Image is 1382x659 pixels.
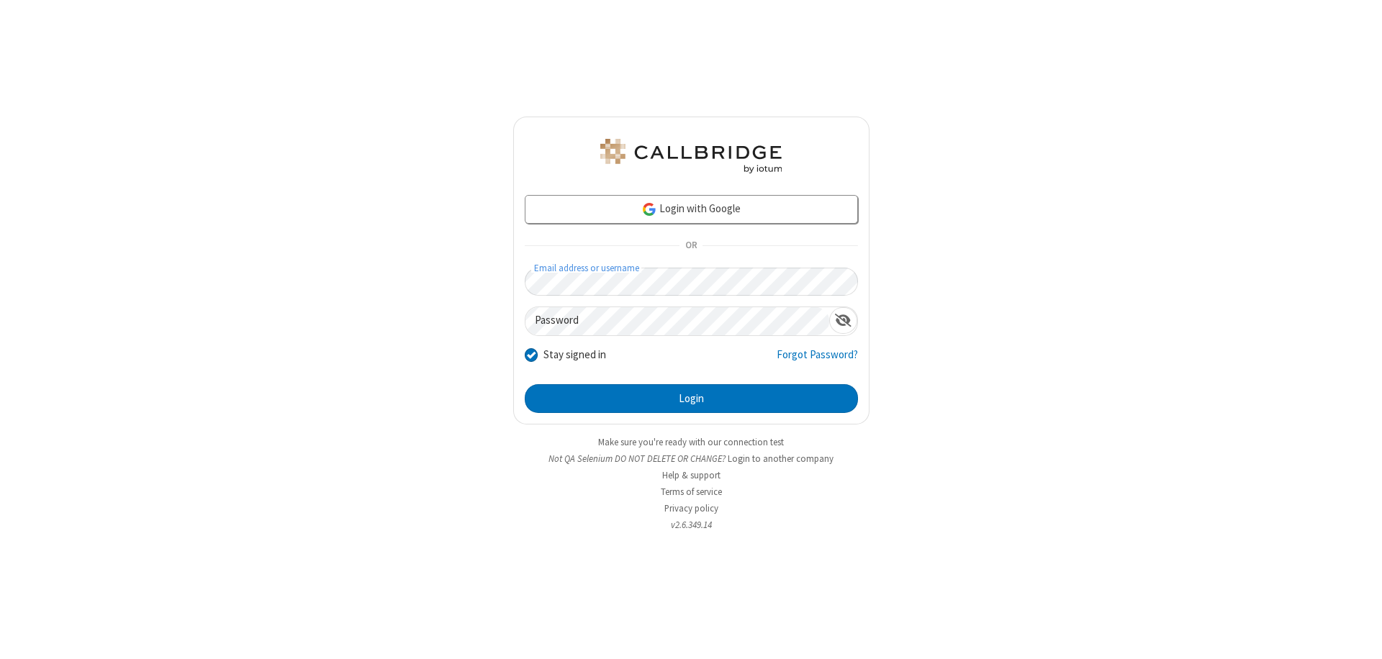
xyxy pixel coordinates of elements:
a: Help & support [662,469,721,481]
div: Show password [829,307,857,334]
img: google-icon.png [641,201,657,217]
label: Stay signed in [543,347,606,363]
a: Terms of service [661,486,722,498]
input: Password [525,307,829,335]
a: Forgot Password? [777,347,858,374]
a: Make sure you're ready with our connection test [598,436,784,448]
span: OR [679,236,703,256]
button: Login [525,384,858,413]
button: Login to another company [728,452,834,465]
a: Privacy policy [664,502,718,514]
a: Login with Google [525,195,858,224]
img: QA Selenium DO NOT DELETE OR CHANGE [597,139,785,173]
li: Not QA Selenium DO NOT DELETE OR CHANGE? [513,452,870,465]
input: Email address or username [525,268,858,296]
li: v2.6.349.14 [513,518,870,532]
